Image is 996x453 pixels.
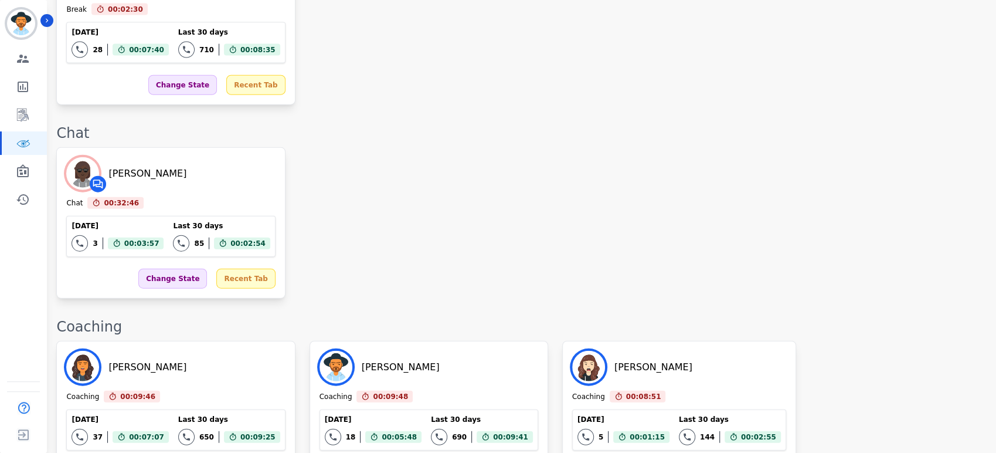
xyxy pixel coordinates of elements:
[66,157,99,190] img: Avatar
[129,44,164,56] span: 00:07:40
[178,415,280,424] div: Last 30 days
[108,167,186,181] div: [PERSON_NAME]
[679,415,781,424] div: Last 30 days
[319,351,352,384] img: Avatar
[373,391,408,403] span: 00:09:48
[572,392,605,403] div: Coaching
[93,239,97,248] div: 3
[741,431,776,443] span: 00:02:55
[630,431,665,443] span: 00:01:15
[493,431,528,443] span: 00:09:41
[199,45,214,55] div: 710
[382,431,417,443] span: 00:05:48
[72,415,168,424] div: [DATE]
[66,351,99,384] img: Avatar
[66,392,99,403] div: Coaching
[93,45,103,55] div: 28
[216,269,275,289] div: Recent Tab
[108,360,186,374] div: [PERSON_NAME]
[108,4,143,15] span: 00:02:30
[452,432,467,442] div: 690
[93,432,103,442] div: 37
[72,28,168,37] div: [DATE]
[240,44,276,56] span: 00:08:35
[138,269,207,289] div: Change State
[319,392,352,403] div: Coaching
[72,221,164,231] div: [DATE]
[614,360,692,374] div: [PERSON_NAME]
[56,317,984,336] div: Coaching
[148,75,217,95] div: Change State
[431,415,533,424] div: Last 30 days
[120,391,155,403] span: 00:09:46
[599,432,603,442] div: 5
[194,239,204,248] div: 85
[700,432,715,442] div: 144
[577,415,669,424] div: [DATE]
[56,124,984,143] div: Chat
[7,9,35,38] img: Bordered avatar
[199,432,214,442] div: 650
[178,28,280,37] div: Last 30 days
[572,351,605,384] img: Avatar
[362,360,440,374] div: [PERSON_NAME]
[66,198,83,209] div: Chat
[124,238,159,249] span: 00:03:57
[226,75,285,95] div: Recent Tab
[240,431,276,443] span: 00:09:25
[104,197,139,209] span: 00:32:46
[325,415,421,424] div: [DATE]
[346,432,356,442] div: 18
[173,221,270,231] div: Last 30 days
[230,238,266,249] span: 00:02:54
[129,431,164,443] span: 00:07:07
[66,5,87,15] div: Break
[626,391,661,403] span: 00:08:51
